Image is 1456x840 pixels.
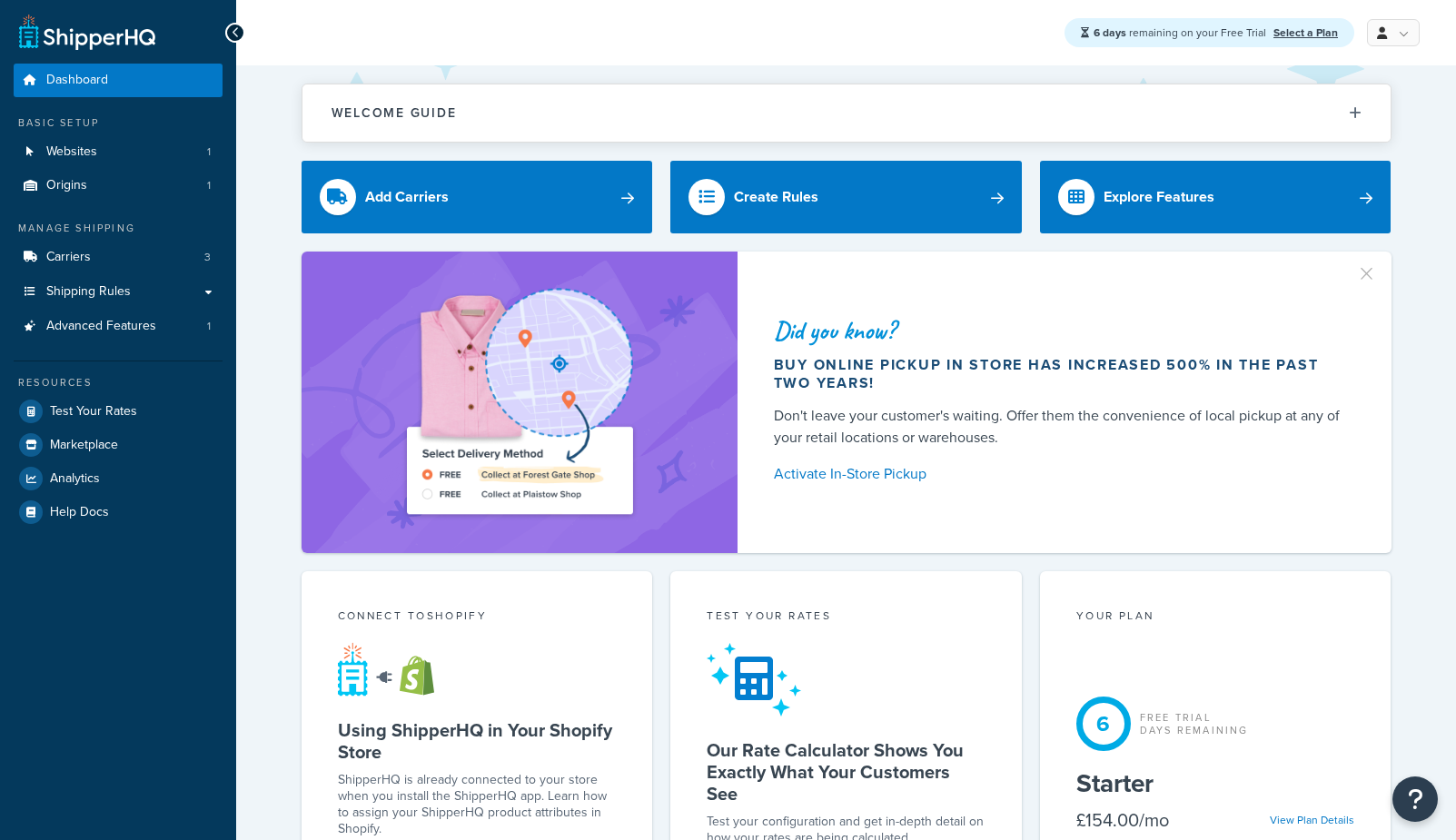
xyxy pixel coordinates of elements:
span: Analytics [50,471,100,487]
div: Test your rates [707,608,986,628]
div: Did you know? [774,318,1348,343]
span: remaining on your Free Trial [1094,25,1269,41]
a: Advanced Features1 [14,310,223,343]
a: Select a Plan [1273,25,1338,41]
li: Advanced Features [14,310,223,343]
a: Carriers3 [14,241,223,274]
img: connect-shq-shopify-9b9a8c5a.svg [338,642,451,697]
span: Origins [46,178,87,193]
span: Carriers [46,250,91,265]
div: Buy online pickup in store has increased 500% in the past two years! [774,356,1348,392]
span: Advanced Features [46,319,156,334]
div: Explore Features [1104,184,1214,210]
a: Help Docs [14,496,223,529]
a: Marketplace [14,429,223,461]
div: Your Plan [1076,608,1355,628]
div: Manage Shipping [14,221,223,236]
button: Welcome Guide [302,84,1391,142]
div: Connect to Shopify [338,608,617,628]
h2: Welcome Guide [332,106,457,120]
a: Origins1 [14,169,223,203]
a: Activate In-Store Pickup [774,461,1348,487]
a: Explore Features [1040,161,1392,233]
h5: Using ShipperHQ in Your Shopify Store [338,719,617,763]
a: Dashboard [14,64,223,97]
img: ad-shirt-map-b0359fc47e01cab431d101c4b569394f6a03f54285957d908178d52f29eb9668.png [355,279,684,526]
a: Websites1 [14,135,223,169]
span: Shipping Rules [46,284,131,300]
span: 1 [207,178,211,193]
div: 6 [1076,697,1131,751]
li: Websites [14,135,223,169]
span: 1 [207,144,211,160]
a: Analytics [14,462,223,495]
span: Websites [46,144,97,160]
div: Don't leave your customer's waiting. Offer them the convenience of local pickup at any of your re... [774,405,1348,449]
h5: Starter [1076,769,1355,798]
button: Open Resource Center [1392,776,1438,822]
div: Free Trial Days Remaining [1140,711,1249,736]
a: Add Carriers [302,161,653,233]
li: Origins [14,169,223,203]
a: Create Rules [670,161,1022,233]
div: Create Rules [734,184,818,210]
div: Add Carriers [365,184,449,210]
span: Test Your Rates [50,404,137,420]
span: 1 [207,319,211,334]
strong: 6 days [1094,25,1126,41]
a: Test Your Rates [14,395,223,428]
li: Carriers [14,241,223,274]
h5: Our Rate Calculator Shows You Exactly What Your Customers See [707,739,986,805]
span: 3 [204,250,211,265]
div: Basic Setup [14,115,223,131]
span: Marketplace [50,438,118,453]
a: Shipping Rules [14,275,223,309]
div: £154.00/mo [1076,807,1169,833]
span: Dashboard [46,73,108,88]
div: Resources [14,375,223,390]
a: View Plan Details [1270,812,1354,828]
span: Help Docs [50,505,109,520]
p: ShipperHQ is already connected to your store when you install the ShipperHQ app. Learn how to ass... [338,772,617,837]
